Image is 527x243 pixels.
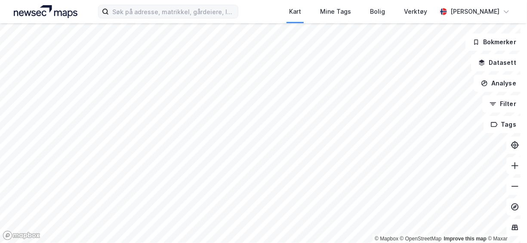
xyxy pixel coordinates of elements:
[404,6,427,17] div: Verktøy
[320,6,351,17] div: Mine Tags
[484,202,527,243] iframe: Chat Widget
[289,6,301,17] div: Kart
[484,202,527,243] div: Kontrollprogram for chat
[370,6,385,17] div: Bolig
[14,5,77,18] img: logo.a4113a55bc3d86da70a041830d287a7e.svg
[450,6,499,17] div: [PERSON_NAME]
[109,5,238,18] input: Søk på adresse, matrikkel, gårdeiere, leietakere eller personer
